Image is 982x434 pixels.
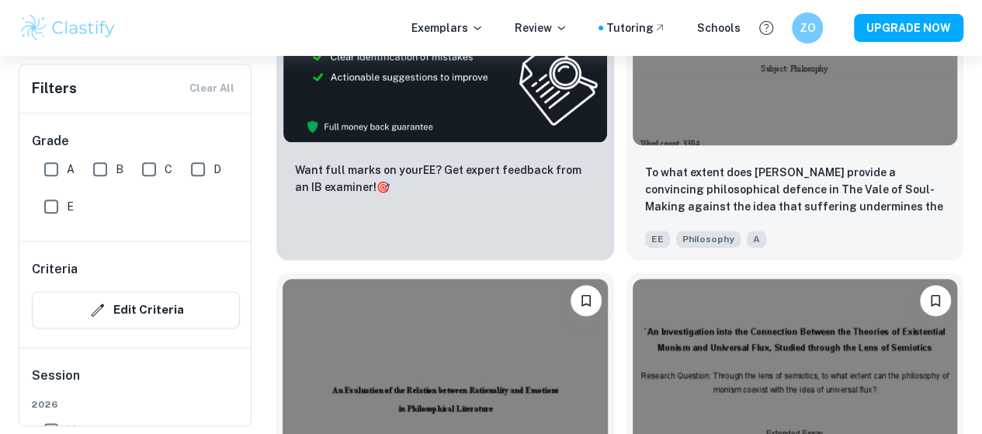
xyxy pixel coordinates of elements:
[792,12,823,43] button: ZO
[920,285,951,316] button: Bookmark
[676,231,741,248] span: Philosophy
[799,19,817,36] h6: ZO
[32,398,240,411] span: 2026
[854,14,963,42] button: UPGRADE NOW
[32,291,240,328] button: Edit Criteria
[116,161,123,178] span: B
[32,260,78,279] h6: Criteria
[515,19,567,36] p: Review
[32,366,240,398] h6: Session
[645,164,946,217] p: To what extent does John Hick provide a convincing philosophical defence in The Vale of Soul-Maki...
[32,132,240,151] h6: Grade
[213,161,221,178] span: D
[165,161,172,178] span: C
[67,198,74,215] span: E
[747,231,766,248] span: A
[295,161,595,196] p: Want full marks on your EE ? Get expert feedback from an IB examiner!
[697,19,741,36] a: Schools
[19,12,117,43] img: Clastify logo
[606,19,666,36] a: Tutoring
[753,15,779,41] button: Help and Feedback
[67,161,75,178] span: A
[32,78,77,99] h6: Filters
[645,231,670,248] span: EE
[411,19,484,36] p: Exemplars
[376,181,390,193] span: 🎯
[571,285,602,316] button: Bookmark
